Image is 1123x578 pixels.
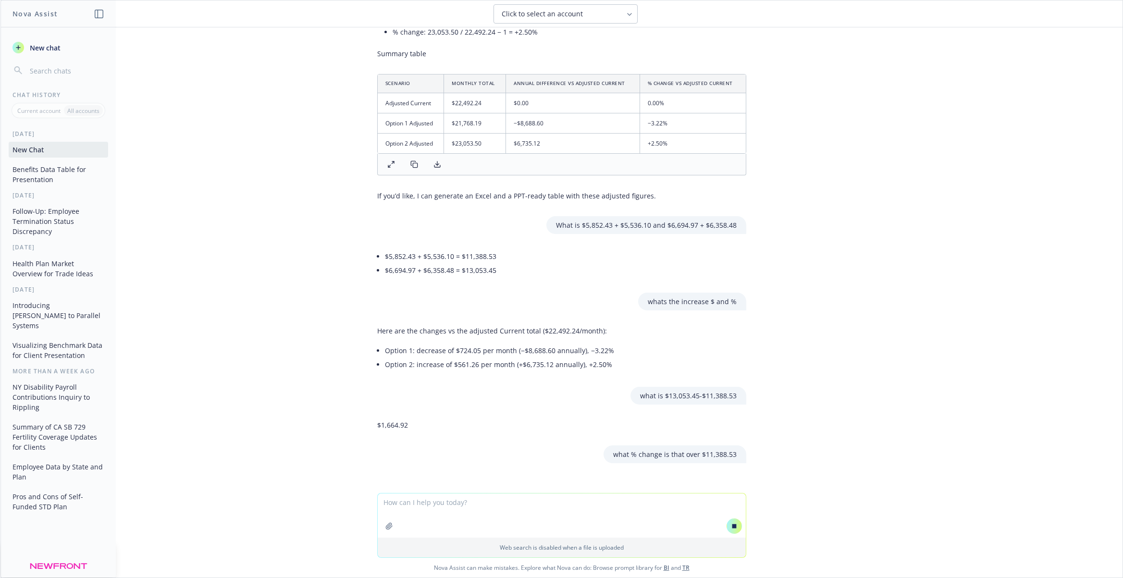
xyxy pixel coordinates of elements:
[28,43,61,53] span: New chat
[1,243,116,251] div: [DATE]
[444,113,506,133] td: $21,768.19
[444,74,506,93] th: Monthly Total
[377,49,746,59] p: Summary table
[9,419,108,455] button: Summary of CA SB 729 Fertility Coverage Updates for Clients
[640,391,737,401] p: what is $13,053.45-$11,388.53
[444,93,506,113] td: $22,492.24
[9,161,108,187] button: Benefits Data Table for Presentation
[506,113,640,133] td: −$8,688.60
[640,133,745,153] td: +2.50%
[378,93,444,113] td: Adjusted Current
[4,558,1119,578] span: Nova Assist can make mistakes. Explore what Nova can do: Browse prompt library for and
[502,9,583,19] span: Click to select an account
[613,449,737,459] p: what % change is that over $11,388.53
[67,107,99,115] p: All accounts
[393,25,746,39] li: % change: 23,053.50 / 22,492.24 − 1 = +2.50%
[640,93,745,113] td: 0.00%
[506,74,640,93] th: Annual Difference vs Adjusted Current
[506,133,640,153] td: $6,735.12
[682,564,690,572] a: TR
[444,133,506,153] td: $23,053.50
[378,113,444,133] td: Option 1 Adjusted
[640,113,745,133] td: −3.22%
[385,249,496,263] li: $5,852.43 + $5,536.10 = $11,388.53
[17,107,61,115] p: Current account
[377,326,614,336] p: Here are the changes vs the adjusted Current total ($22,492.24/month):
[556,220,737,230] p: What is $5,852.43 + $5,536.10 and $6,694.97 + $6,358.48
[385,357,614,371] li: Option 2: increase of $561.26 per month (+$6,735.12 annually), +2.50%
[385,263,496,277] li: $6,694.97 + $6,358.48 = $13,053.45
[1,130,116,138] div: [DATE]
[377,420,408,430] p: $1,664.92
[664,564,669,572] a: BI
[12,9,58,19] h1: Nova Assist
[9,489,108,515] button: Pros and Cons of Self-Funded STD Plan
[9,203,108,239] button: Follow-Up: Employee Termination Status Discrepancy
[28,64,104,77] input: Search chats
[9,39,108,56] button: New chat
[9,256,108,282] button: Health Plan Market Overview for Trade Ideas
[1,191,116,199] div: [DATE]
[9,297,108,333] button: Introducing [PERSON_NAME] to Parallel Systems
[9,379,108,415] button: NY Disability Payroll Contributions Inquiry to Rippling
[9,459,108,485] button: Employee Data by State and Plan
[1,367,116,375] div: More than a week ago
[383,543,740,552] p: Web search is disabled when a file is uploaded
[385,344,614,357] li: Option 1: decrease of $724.05 per month (−$8,688.60 annually), −3.22%
[640,74,745,93] th: % Change vs Adjusted Current
[494,4,638,24] button: Click to select an account
[1,285,116,294] div: [DATE]
[378,133,444,153] td: Option 2 Adjusted
[506,93,640,113] td: $0.00
[377,191,746,201] p: If you’d like, I can generate an Excel and a PPT-ready table with these adjusted figures.
[378,74,444,93] th: Scenario
[648,296,737,307] p: whats the increase $ and %
[1,91,116,99] div: Chat History
[9,142,108,158] button: New Chat
[9,337,108,363] button: Visualizing Benchmark Data for Client Presentation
